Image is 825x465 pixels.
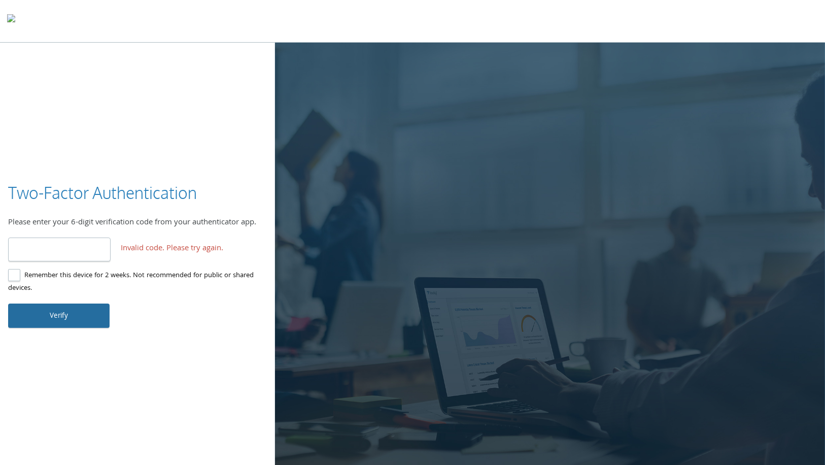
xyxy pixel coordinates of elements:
[8,217,267,230] div: Please enter your 6-digit verification code from your authenticator app.
[121,243,223,256] span: Invalid code. Please try again.
[8,270,259,295] label: Remember this device for 2 weeks. Not recommended for public or shared devices.
[7,11,15,31] img: todyl-logo-dark.svg
[8,304,110,328] button: Verify
[8,182,197,205] h3: Two-Factor Authentication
